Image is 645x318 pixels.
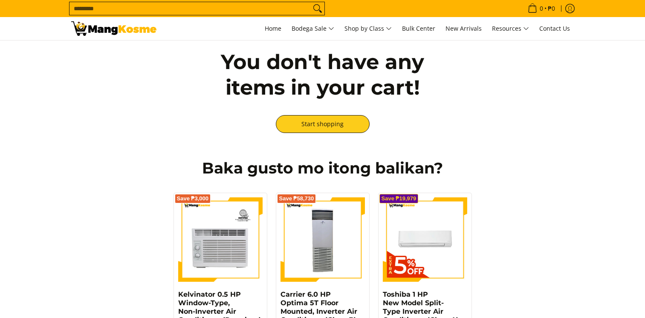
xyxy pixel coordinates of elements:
a: Resources [488,17,533,40]
span: Save ₱58,730 [279,196,314,201]
a: Home [260,17,286,40]
span: Resources [492,23,529,34]
span: Bulk Center [402,24,435,32]
h2: Baka gusto mo itong balikan? [71,159,574,178]
a: Shop by Class [340,17,396,40]
a: Bulk Center [398,17,440,40]
span: New Arrivals [445,24,482,32]
span: • [525,4,558,13]
span: Home [265,24,281,32]
span: Bodega Sale [292,23,334,34]
img: Carrier 6.0 HP Optima 5T Floor Mounted, Inverter Air Conditioner (Class B) [281,197,365,282]
a: Bodega Sale [287,17,338,40]
img: Your Shopping Cart | Mang Kosme [71,21,156,36]
button: Search [311,2,324,15]
a: New Arrivals [441,17,486,40]
span: Save ₱3,000 [177,196,209,201]
span: Contact Us [539,24,570,32]
a: Contact Us [535,17,574,40]
a: Start shopping [276,115,370,133]
span: ₱0 [547,6,556,12]
span: Shop by Class [344,23,392,34]
img: Toshiba 1 HP New Model Split-Type Inverter Air Conditioner (Class A) [383,197,467,282]
span: Save ₱19,979 [382,196,417,201]
img: kelvinator-.5hp-window-type-airconditioner-full-view-mang-kosme [178,197,263,282]
span: 0 [538,6,544,12]
h2: You don't have any items in your cart! [199,49,446,100]
nav: Main Menu [165,17,574,40]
